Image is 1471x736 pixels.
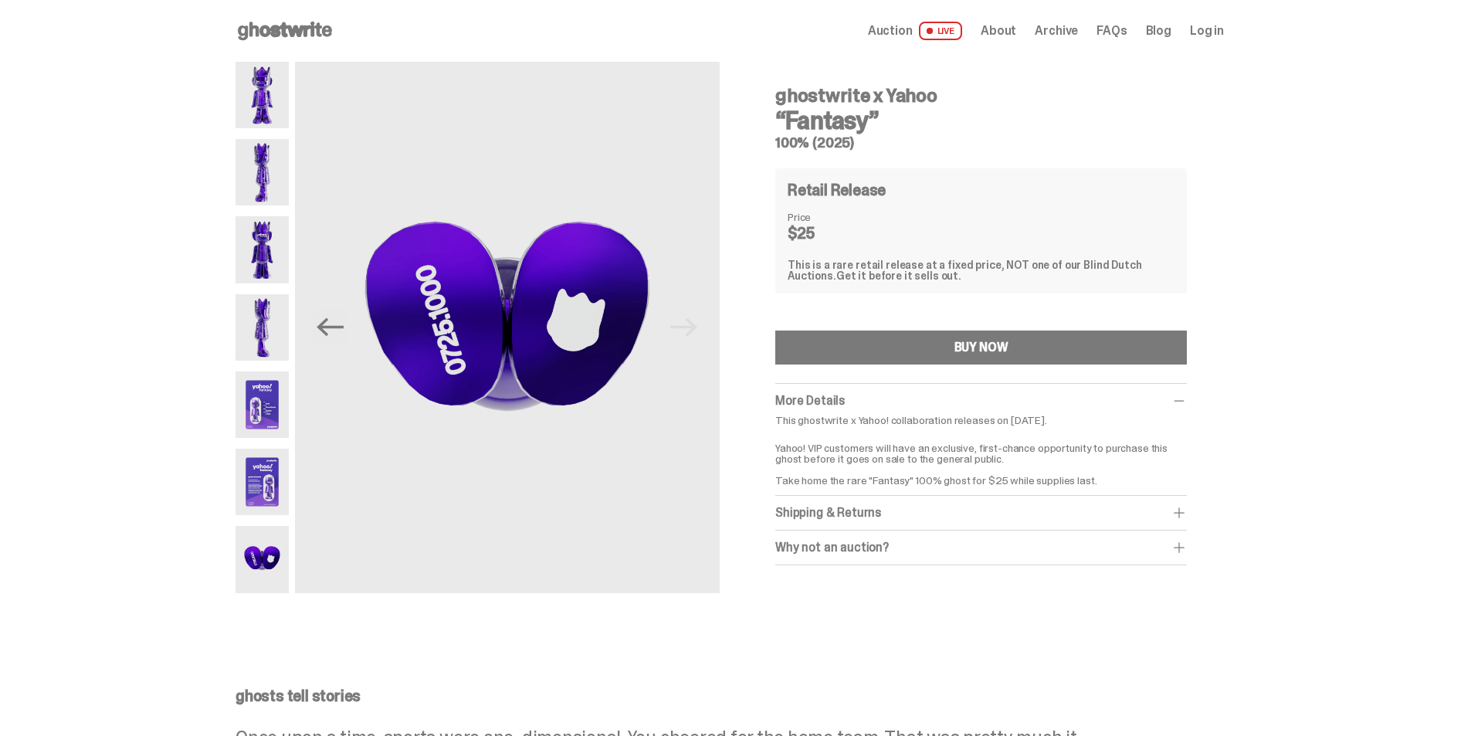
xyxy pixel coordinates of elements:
h4: Retail Release [788,182,886,198]
dd: $25 [788,226,865,241]
img: Yahoo-HG---1.png [236,62,289,128]
p: Yahoo! VIP customers will have an exclusive, first-chance opportunity to purchase this ghost befo... [775,432,1187,486]
a: Auction LIVE [868,22,962,40]
div: BUY NOW [954,341,1008,354]
a: Blog [1146,25,1171,37]
h3: “Fantasy” [775,108,1187,133]
button: Previous [314,310,347,344]
p: ghosts tell stories [236,688,1224,704]
img: Yahoo-HG---6.png [236,449,289,515]
button: BUY NOW [775,331,1187,365]
span: More Details [775,392,845,409]
a: FAQs [1096,25,1127,37]
img: Yahoo-HG---7.png [236,526,289,592]
img: Yahoo-HG---4.png [236,294,289,361]
dt: Price [788,212,865,222]
span: Auction [868,25,913,37]
a: About [981,25,1016,37]
h5: 100% (2025) [775,136,1187,150]
a: Log in [1190,25,1224,37]
img: Yahoo-HG---2.png [236,139,289,205]
h4: ghostwrite x Yahoo [775,86,1187,105]
img: Yahoo-HG---5.png [236,371,289,438]
div: This is a rare retail release at a fixed price, NOT one of our Blind Dutch Auctions. [788,259,1174,281]
img: Yahoo-HG---7.png [295,62,720,593]
span: Get it before it sells out. [836,269,961,283]
span: LIVE [919,22,963,40]
img: Yahoo-HG---3.png [236,216,289,283]
div: Shipping & Returns [775,505,1187,521]
div: Why not an auction? [775,540,1187,555]
a: Archive [1035,25,1078,37]
p: This ghostwrite x Yahoo! collaboration releases on [DATE]. [775,415,1187,426]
